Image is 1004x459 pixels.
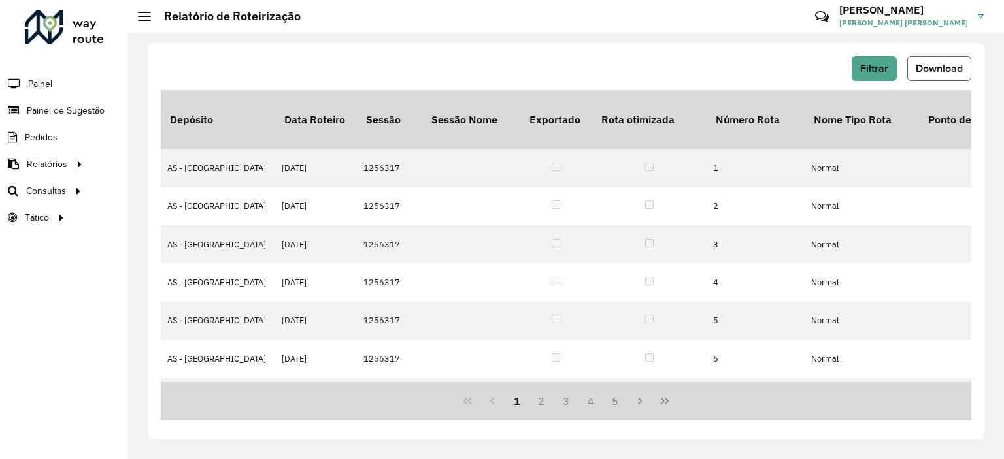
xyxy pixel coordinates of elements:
[28,77,52,91] span: Painel
[27,104,105,118] span: Painel de Sugestão
[357,225,422,263] td: 1256317
[805,263,919,301] td: Normal
[161,378,275,416] td: AS - [GEOGRAPHIC_DATA]
[275,90,357,149] th: Data Roteiro
[357,378,422,416] td: 1256317
[275,340,357,377] td: [DATE]
[25,211,49,225] span: Tático
[805,187,919,225] td: Normal
[627,388,652,413] button: Next Page
[151,9,301,24] h2: Relatório de Roteirização
[707,225,805,263] td: 3
[357,187,422,225] td: 1256317
[161,149,275,187] td: AS - [GEOGRAPHIC_DATA]
[805,90,919,149] th: Nome Tipo Rota
[520,90,592,149] th: Exportado
[161,187,275,225] td: AS - [GEOGRAPHIC_DATA]
[805,302,919,340] td: Normal
[27,157,67,171] span: Relatórios
[707,378,805,416] td: 7
[25,131,58,144] span: Pedidos
[161,340,275,377] td: AS - [GEOGRAPHIC_DATA]
[852,56,897,81] button: Filtrar
[907,56,971,81] button: Download
[805,225,919,263] td: Normal
[26,184,66,198] span: Consultas
[357,263,422,301] td: 1256317
[529,388,554,413] button: 2
[275,302,357,340] td: [DATE]
[161,302,275,340] td: AS - [GEOGRAPHIC_DATA]
[805,378,919,416] td: Normal
[839,4,968,16] h3: [PERSON_NAME]
[707,90,805,149] th: Número Rota
[161,90,275,149] th: Depósito
[275,225,357,263] td: [DATE]
[652,388,677,413] button: Last Page
[275,263,357,301] td: [DATE]
[707,340,805,377] td: 6
[805,149,919,187] td: Normal
[275,187,357,225] td: [DATE]
[860,63,888,74] span: Filtrar
[805,340,919,377] td: Normal
[161,225,275,263] td: AS - [GEOGRAPHIC_DATA]
[707,263,805,301] td: 4
[357,149,422,187] td: 1256317
[707,302,805,340] td: 5
[603,388,628,413] button: 5
[578,388,603,413] button: 4
[275,378,357,416] td: [DATE]
[839,17,968,29] span: [PERSON_NAME] [PERSON_NAME]
[916,63,963,74] span: Download
[422,90,520,149] th: Sessão Nome
[808,3,836,31] a: Contato Rápido
[592,90,707,149] th: Rota otimizada
[161,263,275,301] td: AS - [GEOGRAPHIC_DATA]
[505,388,529,413] button: 1
[275,149,357,187] td: [DATE]
[707,187,805,225] td: 2
[357,90,422,149] th: Sessão
[707,149,805,187] td: 1
[357,302,422,340] td: 1256317
[357,340,422,377] td: 1256317
[554,388,578,413] button: 3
